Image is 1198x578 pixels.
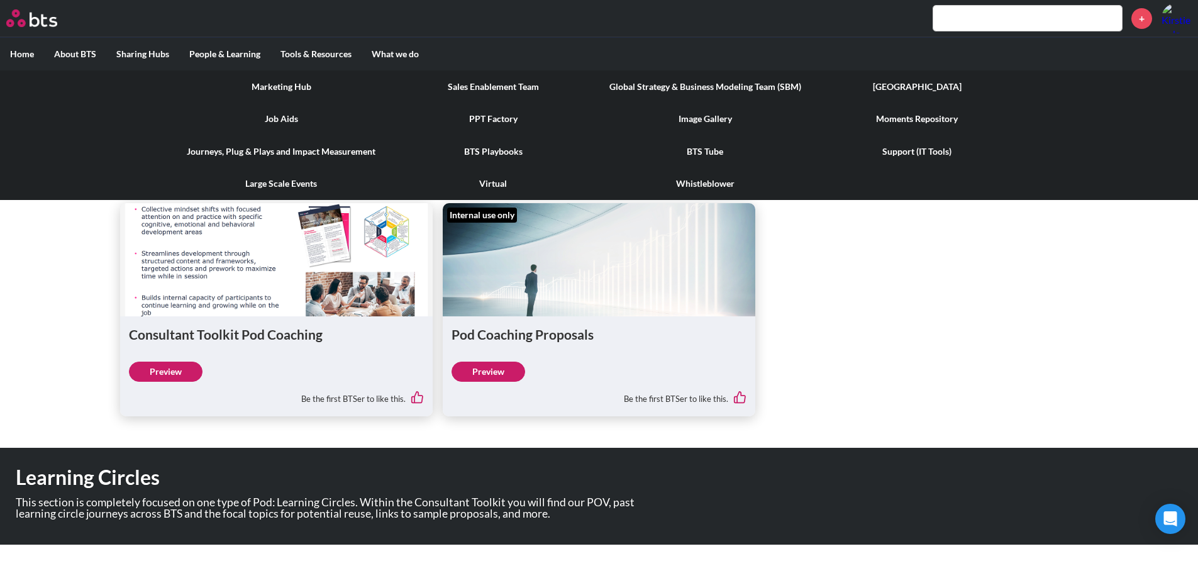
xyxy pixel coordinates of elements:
img: Kirstie Odonnell [1162,3,1192,33]
p: This section is completely focused on one type of Pod: Learning Circles. Within the Consultant To... [16,497,669,519]
a: Preview [452,362,525,382]
a: Preview [129,362,202,382]
a: Go home [6,9,80,27]
a: Profile [1162,3,1192,33]
label: What we do [362,38,429,70]
div: Internal use only [447,208,517,223]
div: Open Intercom Messenger [1155,504,1185,534]
div: Be the first BTSer to like this. [129,382,424,408]
label: About BTS [44,38,106,70]
label: Sharing Hubs [106,38,179,70]
img: BTS Logo [6,9,57,27]
h1: Consultant Toolkit Pod Coaching [129,325,424,343]
h1: Pod Coaching Proposals [452,325,746,343]
div: Be the first BTSer to like this. [452,382,746,408]
h1: Learning Circles [16,464,832,492]
a: + [1131,8,1152,29]
label: Tools & Resources [270,38,362,70]
label: People & Learning [179,38,270,70]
